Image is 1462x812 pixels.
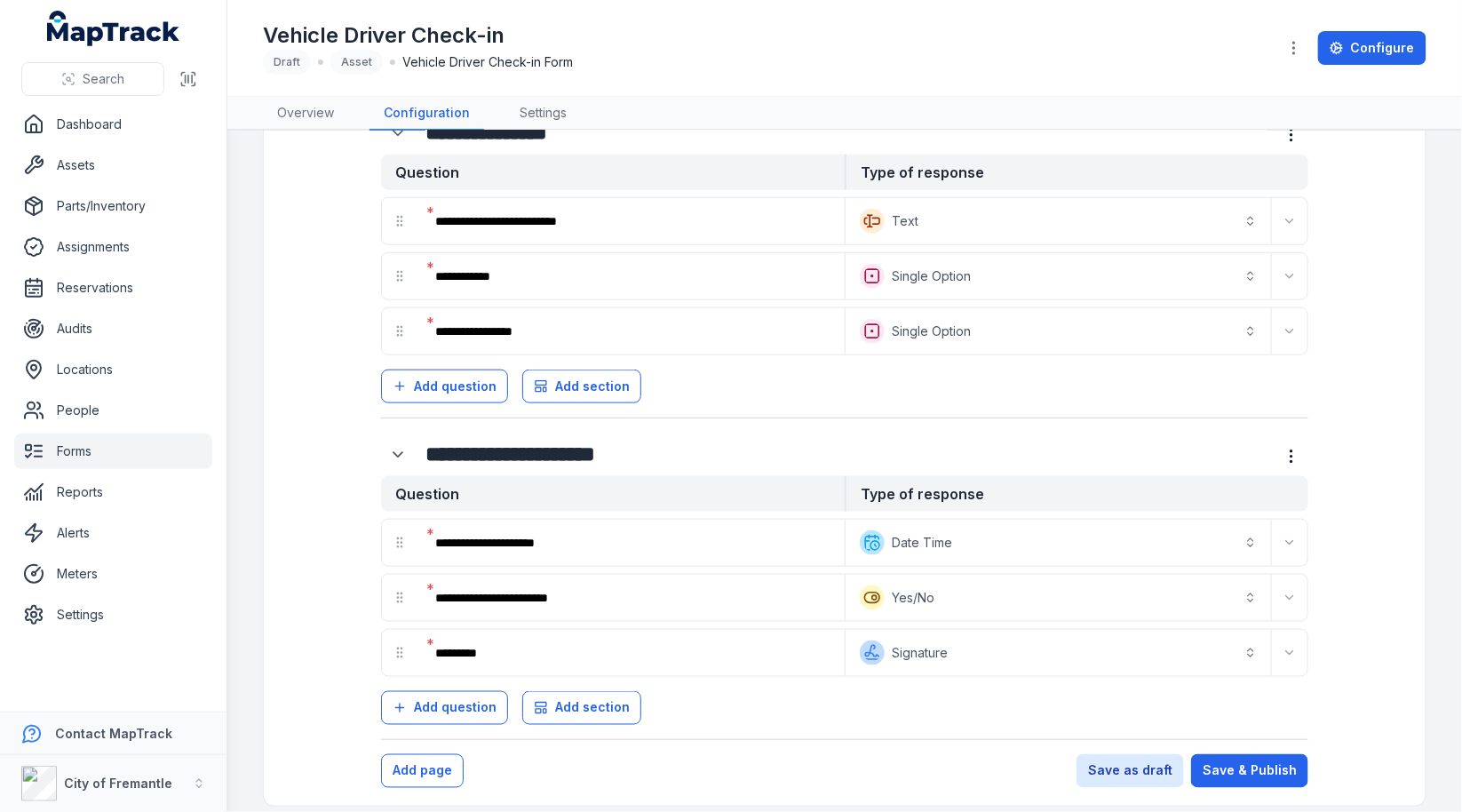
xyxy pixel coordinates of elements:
[393,269,407,283] svg: drag
[522,691,641,725] button: Add section
[1275,118,1308,152] button: more-detail
[1191,754,1308,788] button: Save & Publish
[402,53,573,71] span: Vehicle Driver Check-in Form
[14,270,212,306] a: Reservations
[1275,262,1304,291] button: Expand
[505,97,581,131] a: Settings
[421,312,841,351] div: :r3b:-form-item-label
[421,578,841,617] div: :r3v:-form-item-label
[14,107,212,142] a: Dashboard
[382,580,417,616] div: drag
[414,378,497,395] span: Add question
[263,21,573,50] h1: Vehicle Driver Check-in
[381,155,845,190] strong: Question
[382,314,417,349] div: drag
[381,370,508,403] button: Add question
[1275,584,1304,612] button: Expand
[64,776,172,791] strong: City of Fremantle
[1275,529,1304,557] button: Expand
[21,62,164,96] button: Search
[421,257,841,296] div: :r35:-form-item-label
[14,597,212,633] a: Settings
[849,312,1267,351] button: Single Option
[845,155,1308,190] strong: Type of response
[393,214,407,228] svg: drag
[393,536,407,550] svg: drag
[555,378,630,395] span: Add section
[393,324,407,338] svg: drag
[263,97,348,131] a: Overview
[14,147,212,183] a: Assets
[381,438,418,472] div: :r3h:-form-item-label
[421,523,841,562] div: :r3p:-form-item-label
[330,50,383,75] div: Asset
[382,259,417,294] div: drag
[1275,639,1304,667] button: Expand
[381,116,418,150] div: :r2n:-form-item-label
[14,188,212,224] a: Parts/Inventory
[393,591,407,605] svg: drag
[421,202,841,241] div: :r2v:-form-item-label
[263,50,311,75] div: Draft
[1318,31,1426,65] a: Configure
[382,203,417,239] div: drag
[14,352,212,387] a: Locations
[1077,754,1184,788] button: Save as draft
[1275,207,1304,235] button: Expand
[14,229,212,265] a: Assignments
[849,257,1267,296] button: Single Option
[14,474,212,510] a: Reports
[849,633,1267,673] button: Signature
[849,578,1267,617] button: Yes/No
[1275,317,1304,346] button: Expand
[1275,440,1308,474] button: more-detail
[369,97,484,131] a: Configuration
[421,633,841,673] div: :r45:-form-item-label
[382,635,417,671] div: drag
[849,523,1267,562] button: Date Time
[83,70,124,88] span: Search
[14,311,212,346] a: Audits
[47,11,180,46] a: MapTrack
[522,370,641,403] button: Add section
[381,754,464,788] button: Add page
[849,202,1267,241] button: Text
[555,699,630,717] span: Add section
[14,515,212,551] a: Alerts
[14,434,212,469] a: Forms
[14,393,212,428] a: People
[381,438,415,472] button: Expand
[845,476,1308,512] strong: Type of response
[381,691,508,725] button: Add question
[55,726,172,741] strong: Contact MapTrack
[381,476,845,512] strong: Question
[14,556,212,592] a: Meters
[414,699,497,717] span: Add question
[382,525,417,561] div: drag
[381,116,415,150] button: Expand
[393,646,407,660] svg: drag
